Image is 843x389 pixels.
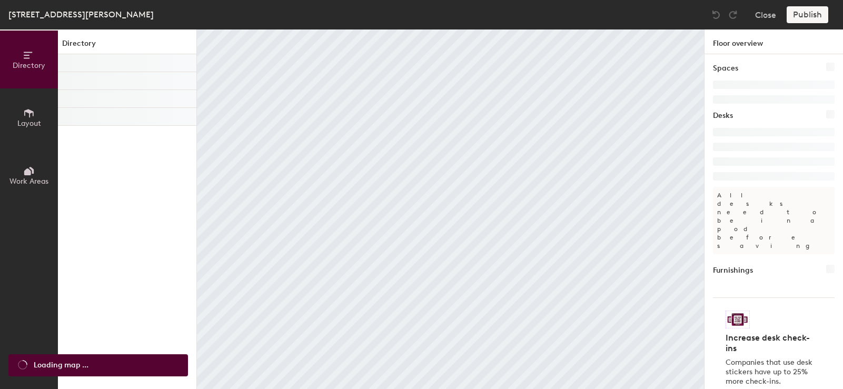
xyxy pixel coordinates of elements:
span: Directory [13,61,45,70]
span: Loading map ... [34,360,88,371]
h1: Floor overview [705,29,843,54]
img: Sticker logo [726,311,750,328]
p: All desks need to be in a pod before saving [713,187,835,254]
img: Redo [728,9,738,20]
h4: Increase desk check-ins [726,333,816,354]
img: Undo [711,9,721,20]
button: Close [755,6,776,23]
div: [STREET_ADDRESS][PERSON_NAME] [8,8,154,21]
span: Layout [17,119,41,128]
canvas: Map [197,29,704,389]
h1: Furnishings [713,265,753,276]
p: Companies that use desk stickers have up to 25% more check-ins. [726,358,816,386]
h1: Spaces [713,63,738,74]
h1: Directory [58,38,196,54]
span: Work Areas [9,177,48,186]
h1: Desks [713,110,733,122]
